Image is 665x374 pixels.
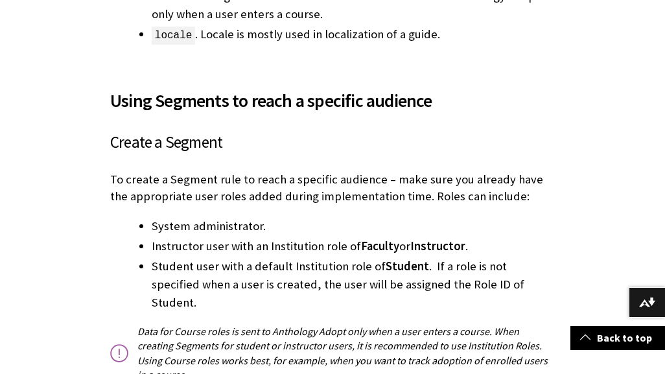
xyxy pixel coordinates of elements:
span: Using Segments to reach a specific audience [110,87,555,114]
li: . Locale is mostly used in localization of a guide. [152,25,555,43]
li: System administrator. [152,217,555,235]
span: Faculty [361,239,399,253]
span: Instructor [410,239,465,253]
a: Back to top [570,326,665,350]
li: Student user with a default Institution role of . If a role is not specified when a user is creat... [152,257,555,312]
span: Student [386,259,429,274]
h3: Create a Segment [110,130,555,155]
p: To create a Segment rule to reach a specific audience – make sure you already have the appropriat... [110,171,555,205]
li: Instructor user with an Institution role of or . [152,237,555,255]
span: locale [152,27,195,45]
